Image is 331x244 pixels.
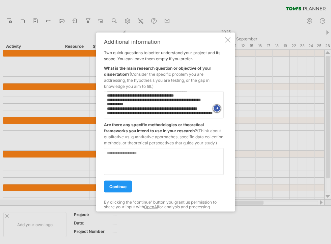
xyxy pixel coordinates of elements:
[144,204,158,209] a: OpenAI
[104,38,224,206] div: Two quick questions to better understand your project and its scope. You can leave them empty if ...
[104,118,224,146] div: Are there any specific methodologies or theoretical frameworks you intend to use in your research?
[104,62,224,89] div: What is the main research question or objective of your dissertation?
[104,200,224,209] div: By clicking the 'continue' button you grant us permission to share your input with for analysis a...
[104,38,224,44] div: Additional information
[109,184,127,189] span: continue
[104,128,223,145] span: (Think about qualitative vs. quantitative approaches, specific data collection methods, or theore...
[104,180,132,192] a: continue
[104,71,210,89] span: (Consider the specific problem you are addressing, the hypothesis you are testing, or the gap in ...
